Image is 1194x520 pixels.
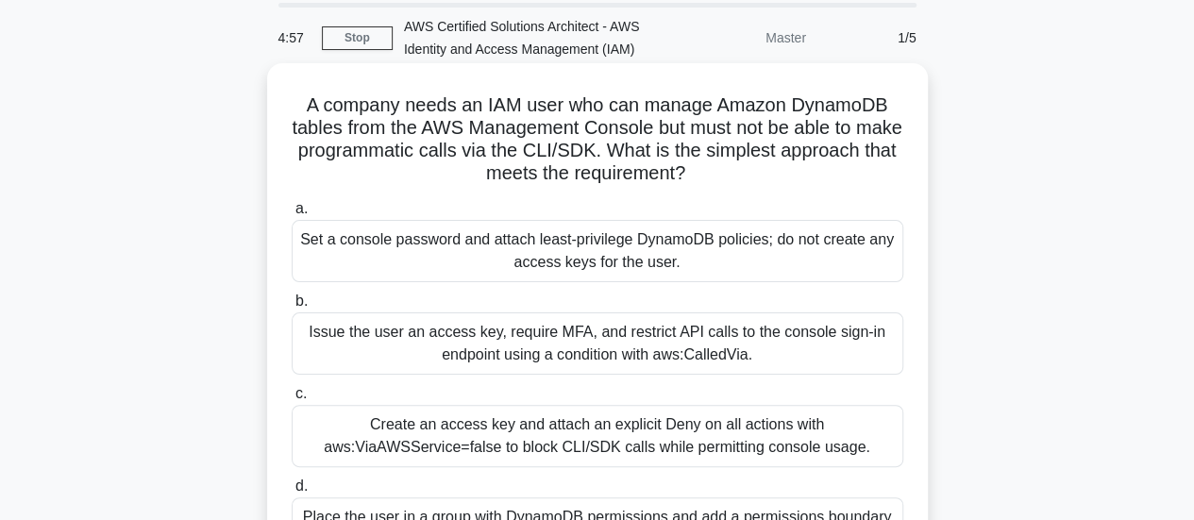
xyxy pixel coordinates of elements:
[292,312,903,375] div: Issue the user an access key, require MFA, and restrict API calls to the console sign-in endpoint...
[292,220,903,282] div: Set a console password and attach least-privilege DynamoDB policies; do not create any access key...
[322,26,393,50] a: Stop
[295,200,308,216] span: a.
[295,478,308,494] span: d.
[292,405,903,467] div: Create an access key and attach an explicit Deny on all actions with aws:ViaAWSService=false to b...
[290,93,905,186] h5: A company needs an IAM user who can manage Amazon DynamoDB tables from the AWS Management Console...
[267,19,322,57] div: 4:57
[817,19,928,57] div: 1/5
[295,385,307,401] span: c.
[652,19,817,57] div: Master
[393,8,652,68] div: AWS Certified Solutions Architect - AWS Identity and Access Management (IAM)
[295,293,308,309] span: b.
